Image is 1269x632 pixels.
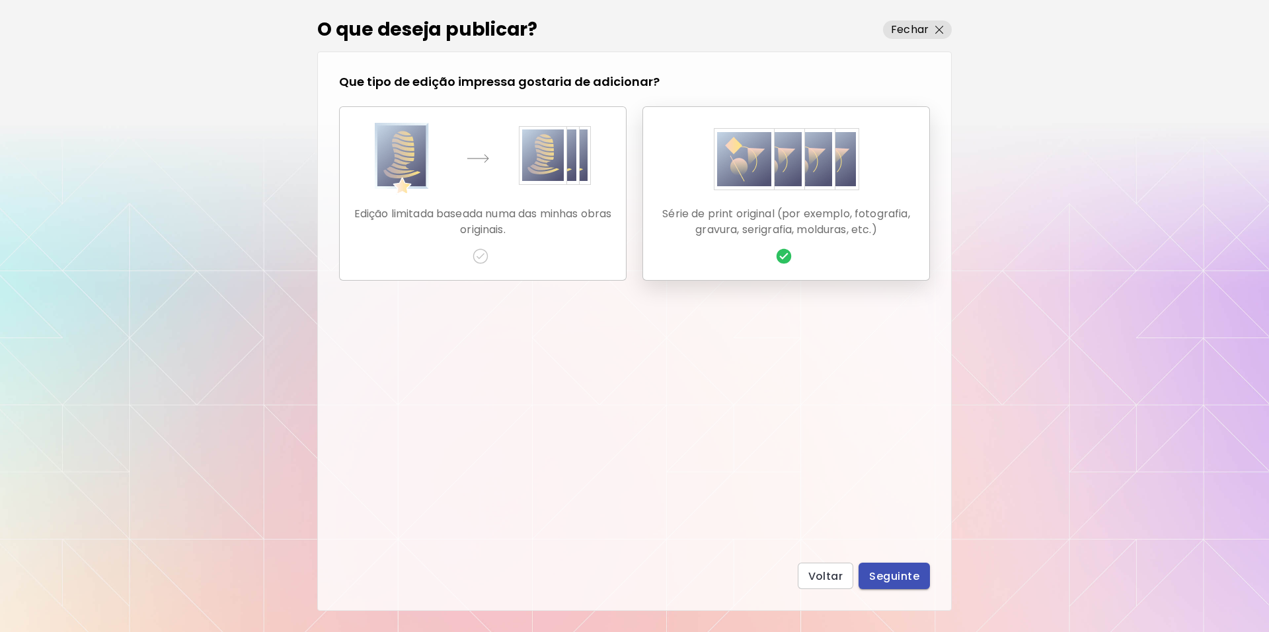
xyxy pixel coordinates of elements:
[339,73,660,90] h5: Que tipo de edição impressa gostaria de adicionar?
[339,106,627,281] button: Original ArtworkEdição limitada baseada numa das minhas obras originais.
[798,563,854,589] button: Voltar
[654,206,919,238] p: Série de print original (por exemplo, fotografia, gravura, serigrafia, molduras, etc.)
[859,563,930,589] button: Seguinte
[776,248,792,264] img: checkmark
[808,569,843,583] span: Voltar
[350,206,615,238] p: Edição limitada baseada numa das minhas obras originais.
[869,569,919,583] span: Seguinte
[375,123,591,195] img: Original Artwork
[714,123,859,195] img: Original Prints Series
[642,106,930,281] button: Original Prints SeriesSérie de print original (por exemplo, fotografia, gravura, serigrafia, mold...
